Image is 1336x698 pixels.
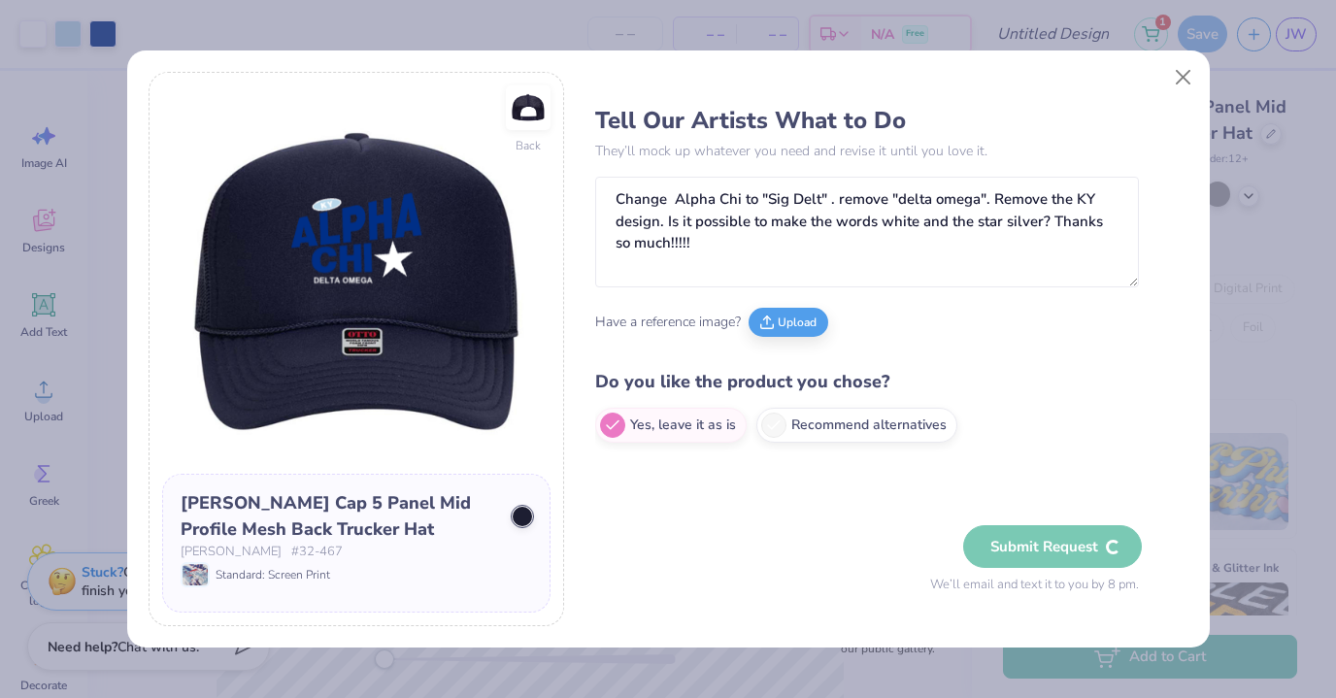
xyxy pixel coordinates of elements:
[509,88,548,127] img: Back
[595,141,1139,161] p: They’ll mock up whatever you need and revise it until you love it.
[595,177,1139,287] textarea: Change Alpha Chi to "Sig Delt" . remove "delta omega". Remove the KY design. Is it possible to ma...
[291,543,343,562] span: # 32-467
[516,137,541,154] div: Back
[595,106,1139,135] h3: Tell Our Artists What to Do
[162,85,551,474] img: Front
[595,312,741,332] span: Have a reference image?
[930,576,1139,595] span: We’ll email and text it to you by 8 pm.
[756,408,957,443] label: Recommend alternatives
[183,564,208,585] img: Standard: Screen Print
[595,408,747,443] label: Yes, leave it as is
[749,308,828,337] button: Upload
[595,368,1139,396] h4: Do you like the product you chose?
[181,543,282,562] span: [PERSON_NAME]
[216,566,330,583] span: Standard: Screen Print
[1164,58,1201,95] button: Close
[181,490,497,543] div: [PERSON_NAME] Cap 5 Panel Mid Profile Mesh Back Trucker Hat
